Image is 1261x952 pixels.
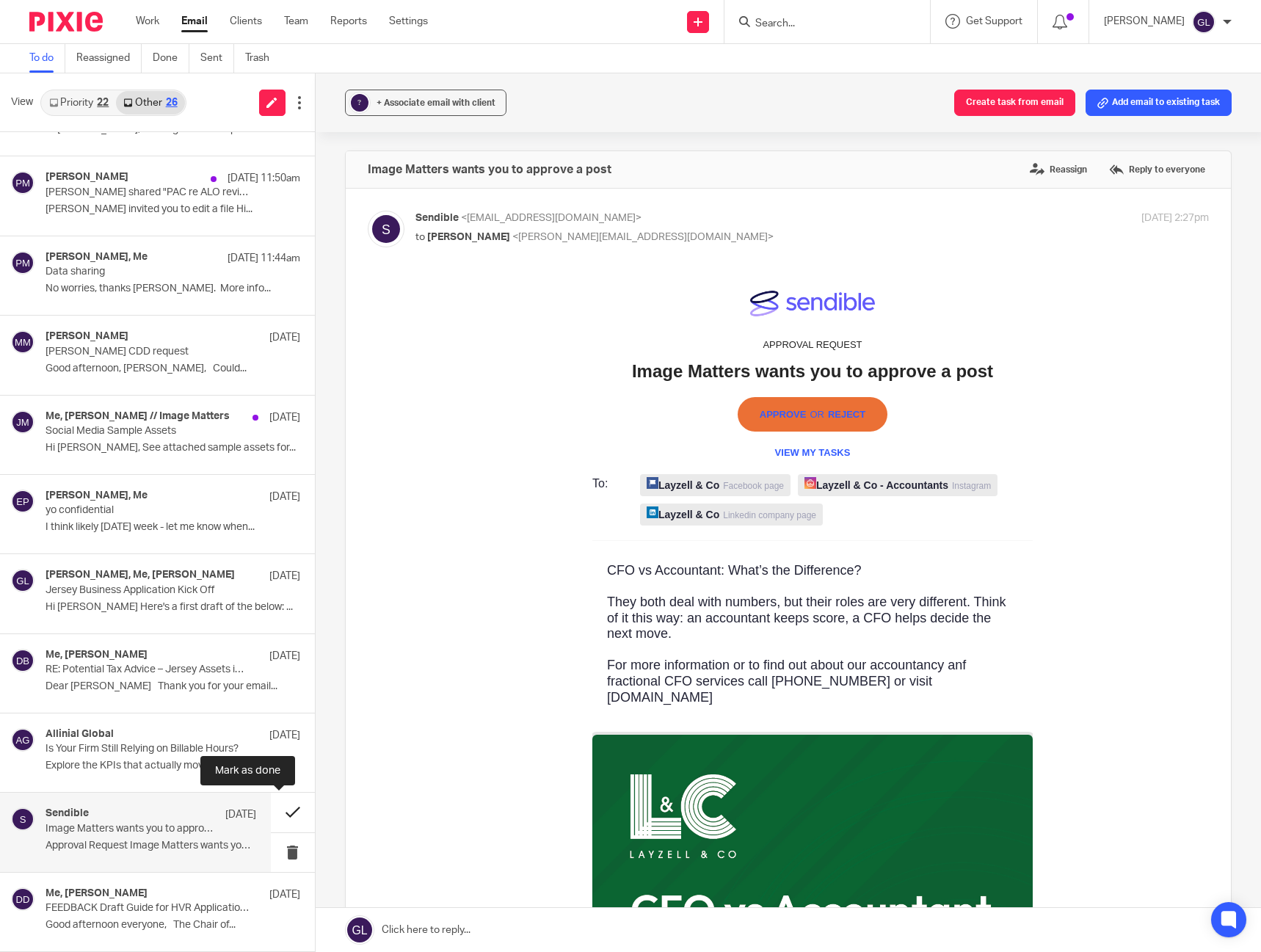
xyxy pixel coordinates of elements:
[11,728,34,752] img: svg%3E
[11,171,34,195] img: svg%3E
[269,490,300,504] p: [DATE]
[217,84,578,106] h1: Image Matters wants you to approve a post
[46,363,300,375] p: Good afternoon, [PERSON_NAME], Could...
[46,251,148,264] h4: [PERSON_NAME], Me
[1086,90,1232,116] button: Add email to existing task
[389,200,401,212] img: instagram-business.png
[351,94,368,112] div: ?
[368,211,404,247] img: svg%3E
[153,44,189,73] a: Done
[11,887,34,911] img: svg%3E
[461,213,642,223] span: <[EMAIL_ADDRESS][DOMAIN_NAME]>
[225,227,407,249] p: Layzell & Co
[11,569,34,592] img: svg%3E
[415,213,459,223] span: Sendible
[116,91,184,115] a: Other26
[360,170,435,181] a: View my tasks
[46,823,214,835] p: Image Matters wants you to approve a post
[335,12,459,41] img: Sendible
[46,504,249,517] p: yo confidential
[46,410,230,423] h4: Me, [PERSON_NAME] // Image Matters
[42,91,116,115] a: Priority22
[1192,10,1215,34] img: svg%3E
[29,12,103,32] img: Pixie
[29,44,65,73] a: To do
[46,919,300,931] p: Good afternoon everyone, The Chair of...
[512,232,774,242] span: <[PERSON_NAME][EMAIL_ADDRESS][DOMAIN_NAME]>
[46,186,249,199] p: [PERSON_NAME] shared "PAC re ALO review Response [DATE]" with you
[46,728,114,741] h4: Allinial Global
[269,569,300,584] p: [DATE]
[46,584,249,597] p: Jersey Business Application Kick Off
[11,251,34,275] img: svg%3E
[228,251,300,266] p: [DATE] 11:44am
[11,807,34,831] img: svg%3E
[231,230,243,241] img: linkedin.png
[76,44,142,73] a: Reassigned
[1105,159,1209,181] label: Reply to everyone
[181,14,208,29] a: Email
[231,200,243,212] img: facebook-page.png
[394,132,409,143] span: OR
[11,95,33,110] span: View
[269,728,300,743] p: [DATE]
[177,197,221,256] td: To:
[1141,211,1209,226] p: [DATE] 2:27pm
[46,807,89,820] h4: Sendible
[46,664,249,676] p: RE: Potential Tax Advice – Jersey Assets in Deceased’s Estate
[537,204,575,214] span: Instagram
[344,132,450,144] a: ApproveORReject
[389,14,428,29] a: Settings
[382,197,582,219] p: Layzell & Co - Accountants
[11,490,34,513] img: svg%3E
[377,98,495,107] span: + Associate email with client
[46,266,249,278] p: Data sharing
[46,425,249,437] p: Social Media Sample Assets
[46,902,249,915] p: FEEDBACK Draft Guide for HVR Applications
[345,90,506,116] button: ? + Associate email with client
[269,410,300,425] p: [DATE]
[225,807,256,822] p: [DATE]
[46,346,249,358] p: [PERSON_NAME] CDD request
[136,14,159,29] a: Work
[11,330,34,354] img: svg%3E
[754,18,886,31] input: Search
[269,330,300,345] p: [DATE]
[308,233,401,244] span: Linkedin company page
[11,410,34,434] img: svg%3E
[954,90,1075,116] button: Create task from email
[230,14,262,29] a: Clients
[347,54,446,82] h4: Approval Request
[427,232,510,242] span: [PERSON_NAME]
[46,680,300,693] p: Dear [PERSON_NAME] Thank you for your email...
[966,16,1022,26] span: Get Support
[245,44,280,73] a: Trash
[200,44,234,73] a: Sent
[330,14,367,29] a: Reports
[1104,14,1185,29] p: [PERSON_NAME]
[97,98,109,108] div: 22
[46,490,148,502] h4: [PERSON_NAME], Me
[225,197,375,219] p: Layzell & Co
[368,162,611,177] h4: Image Matters wants you to approve a post
[46,887,148,900] h4: Me, [PERSON_NAME]
[11,649,34,672] img: svg%3E
[177,272,617,443] td: CFO vs Accountant: What’s the Difference? They both deal with numbers, but their roles are very d...
[46,203,300,216] p: [PERSON_NAME] invited you to edit a file Hi...
[46,601,300,614] p: Hi [PERSON_NAME] Here's a first draft of the below: ...
[46,283,300,295] p: No worries, thanks [PERSON_NAME]. More info...
[46,760,300,772] p: Explore the KPIs that actually move the needle....
[284,14,308,29] a: Team
[46,330,128,343] h4: [PERSON_NAME]
[228,171,300,186] p: [DATE] 11:50am
[269,887,300,902] p: [DATE]
[46,569,235,581] h4: [PERSON_NAME], Me, [PERSON_NAME]
[308,204,368,214] span: Facebook page
[46,521,300,534] p: I think likely [DATE] week - let me know when...
[415,232,425,242] span: to
[46,442,300,454] p: Hi [PERSON_NAME], See attached sample assets for...
[166,98,178,108] div: 26
[46,649,148,661] h4: Me, [PERSON_NAME]
[269,649,300,664] p: [DATE]
[46,840,256,852] p: Approval Request Image Matters wants you to...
